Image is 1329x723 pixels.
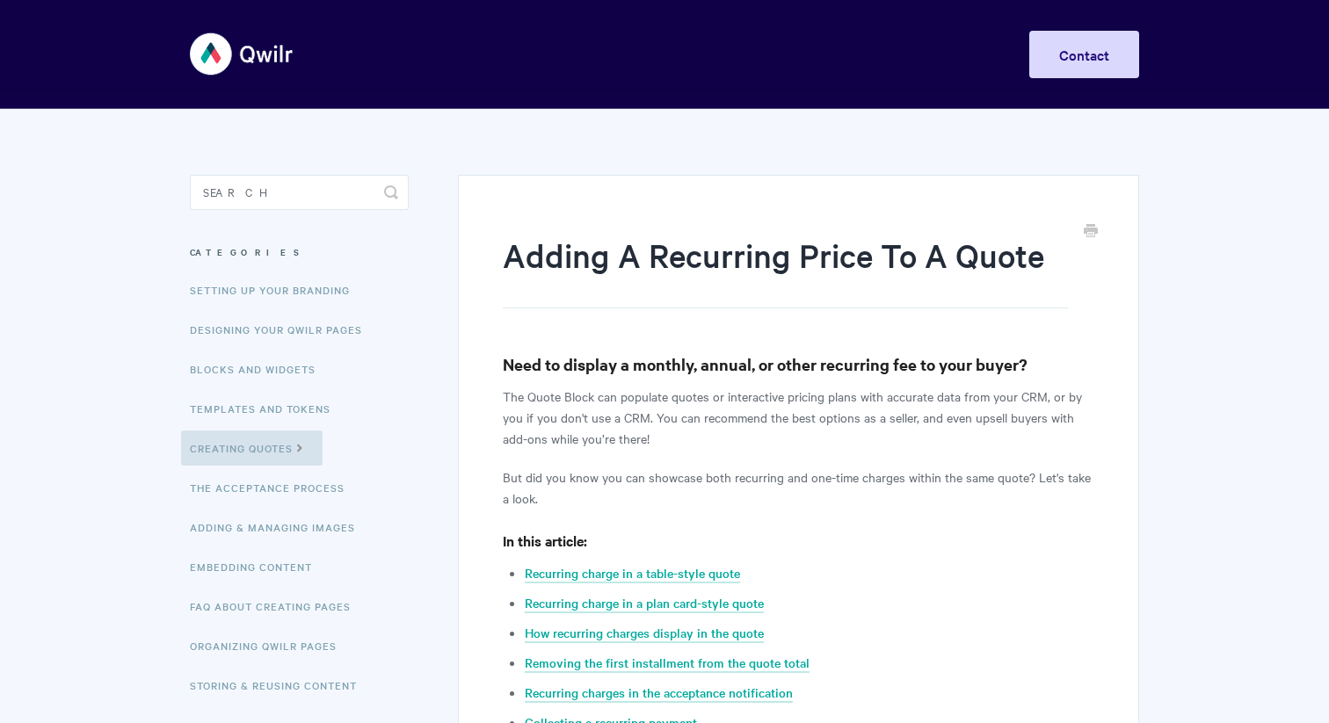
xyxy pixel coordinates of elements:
[190,351,329,387] a: Blocks and Widgets
[190,668,370,703] a: Storing & Reusing Content
[1084,222,1098,242] a: Print this Article
[190,589,364,624] a: FAQ About Creating Pages
[525,624,764,643] a: How recurring charges display in the quote
[525,594,764,613] a: Recurring charge in a plan card-style quote
[503,531,587,550] strong: In this article:
[190,272,363,307] a: Setting up your Branding
[190,391,344,426] a: Templates and Tokens
[503,466,1094,509] p: But did you know you can showcase both recurring and one-time charges within the same quote? Let'...
[190,510,368,545] a: Adding & Managing Images
[525,683,793,703] a: Recurring charges in the acceptance notification
[190,549,325,584] a: Embedding Content
[181,430,323,466] a: Creating Quotes
[503,233,1068,308] h1: Adding A Recurring Price To A Quote
[503,352,1094,377] h3: Need to display a monthly, annual, or other recurring fee to your buyer?
[190,175,409,210] input: Search
[190,21,294,87] img: Qwilr Help Center
[190,236,409,268] h3: Categories
[190,470,358,505] a: The Acceptance Process
[1029,31,1139,78] a: Contact
[525,654,810,673] a: Removing the first installment from the quote total
[190,628,350,663] a: Organizing Qwilr Pages
[503,386,1094,449] p: The Quote Block can populate quotes or interactive pricing plans with accurate data from your CRM...
[190,312,375,347] a: Designing Your Qwilr Pages
[525,564,740,583] a: Recurring charge in a table-style quote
